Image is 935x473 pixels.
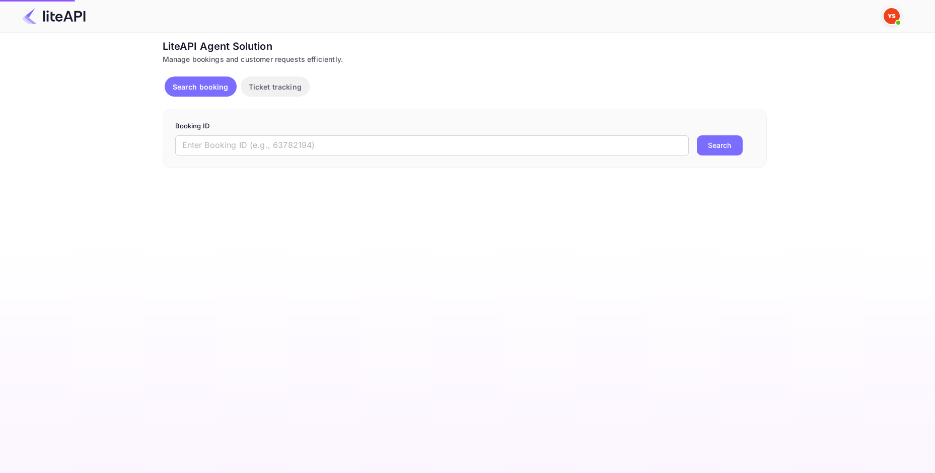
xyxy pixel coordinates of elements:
[163,54,767,64] div: Manage bookings and customer requests efficiently.
[249,82,302,92] p: Ticket tracking
[697,135,743,155] button: Search
[163,39,767,54] div: LiteAPI Agent Solution
[175,121,754,131] p: Booking ID
[173,82,229,92] p: Search booking
[175,135,689,155] input: Enter Booking ID (e.g., 63782194)
[884,8,900,24] img: Yandex Support
[22,8,86,24] img: LiteAPI Logo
